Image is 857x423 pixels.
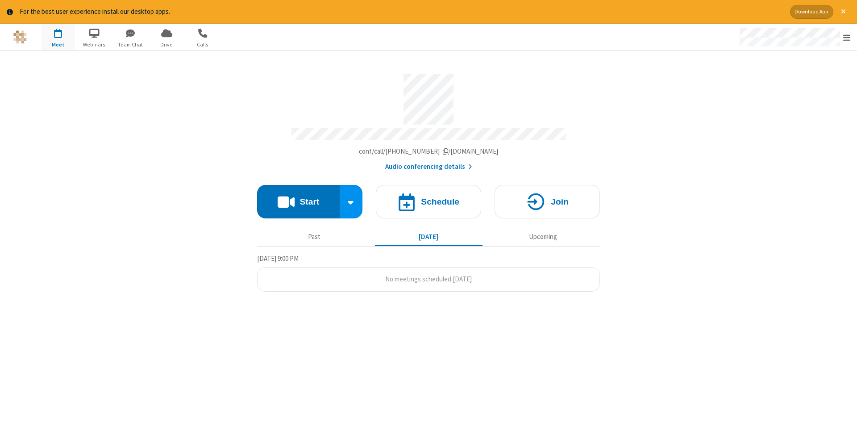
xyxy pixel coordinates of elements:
button: Upcoming [489,229,597,246]
div: Open menu [731,24,857,50]
div: Start conference options [340,185,363,218]
span: Webinars [78,41,111,49]
h4: Schedule [421,197,459,206]
div: For the best user experience install our desktop apps. [20,7,783,17]
button: Past [261,229,368,246]
span: Copy my meeting room link [359,147,499,155]
span: Drive [150,41,183,49]
button: Schedule [376,185,481,218]
span: [DATE] 9:00 PM [257,254,299,263]
button: [DATE] [375,229,483,246]
button: Start [257,185,340,218]
button: Download App [790,5,833,19]
button: Copy my meeting room linkCopy my meeting room link [359,147,499,157]
button: Join [495,185,600,218]
span: No meetings scheduled [DATE] [385,275,472,283]
img: QA Selenium DO NOT DELETE OR CHANGE [13,30,27,44]
h4: Join [551,197,569,206]
section: Account details [257,67,600,172]
button: Close alert [836,5,850,19]
h4: Start [300,197,319,206]
span: Team Chat [114,41,147,49]
span: Meet [42,41,75,49]
span: Calls [186,41,220,49]
section: Today's Meetings [257,253,600,292]
button: Audio conferencing details [385,162,472,172]
button: Logo [3,24,37,50]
